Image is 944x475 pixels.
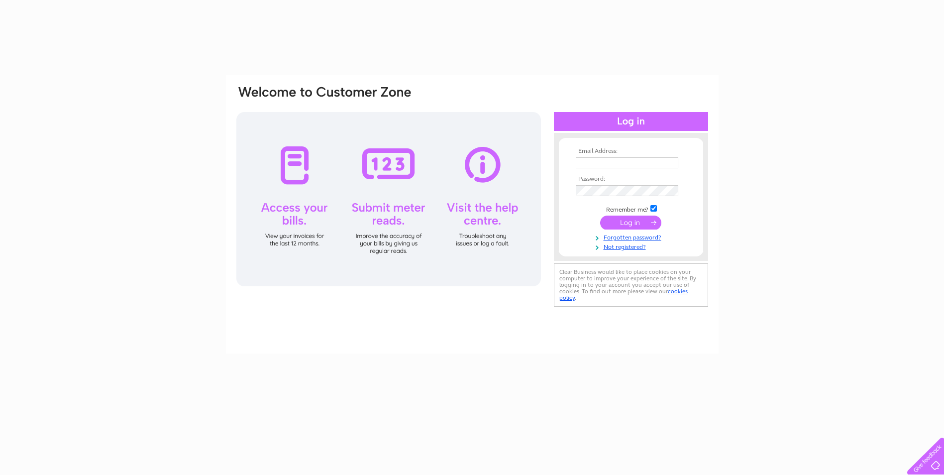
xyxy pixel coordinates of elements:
[559,288,688,301] a: cookies policy
[600,216,661,230] input: Submit
[573,176,689,183] th: Password:
[573,204,689,214] td: Remember me?
[554,263,708,307] div: Clear Business would like to place cookies on your computer to improve your experience of the sit...
[576,232,689,241] a: Forgotten password?
[573,148,689,155] th: Email Address:
[576,241,689,251] a: Not registered?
